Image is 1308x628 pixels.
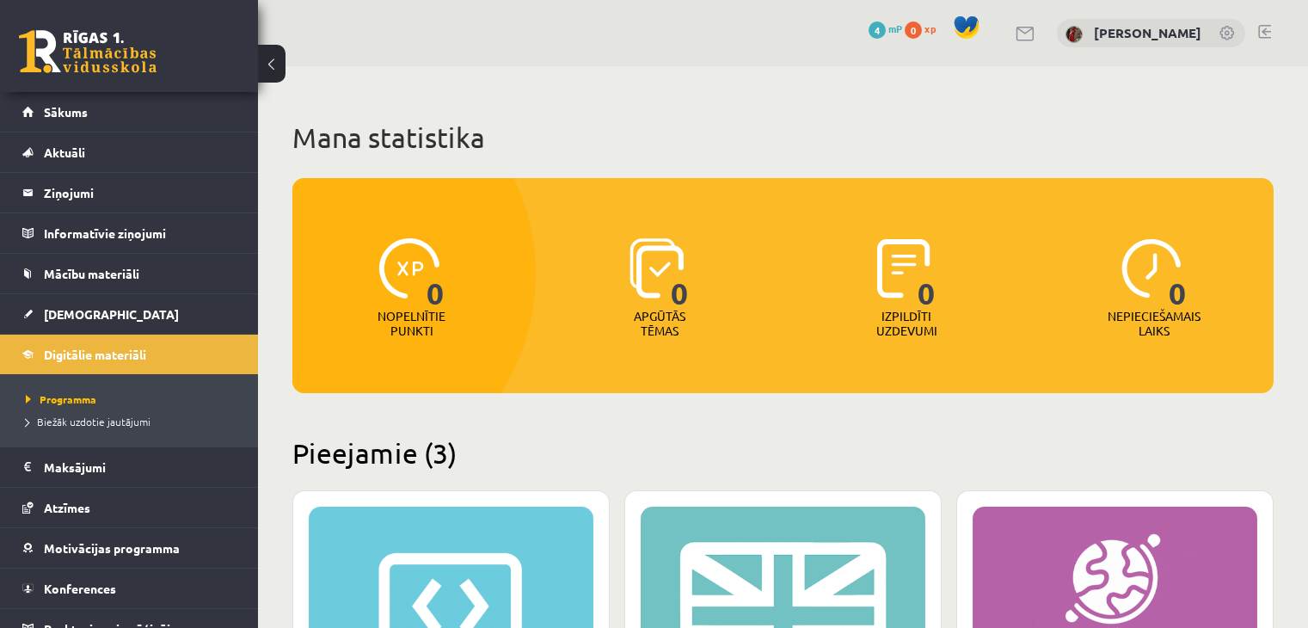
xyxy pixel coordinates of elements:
[671,238,689,309] span: 0
[869,22,886,39] span: 4
[292,436,1274,470] h2: Pieejamie (3)
[44,500,90,515] span: Atzīmes
[26,391,241,407] a: Programma
[44,447,236,487] legend: Maksājumi
[378,309,445,338] p: Nopelnītie punkti
[44,347,146,362] span: Digitālie materiāli
[44,581,116,596] span: Konferences
[1108,309,1201,338] p: Nepieciešamais laiks
[924,22,936,35] span: xp
[44,145,85,160] span: Aktuāli
[626,309,693,338] p: Apgūtās tēmas
[22,254,236,293] a: Mācību materiāli
[22,528,236,568] a: Motivācijas programma
[26,414,241,429] a: Biežāk uzdotie jautājumi
[22,447,236,487] a: Maksājumi
[22,335,236,374] a: Digitālie materiāli
[19,30,157,73] a: Rīgas 1. Tālmācības vidusskola
[869,22,902,35] a: 4 mP
[44,173,236,212] legend: Ziņojumi
[1094,24,1201,41] a: [PERSON_NAME]
[1121,238,1182,299] img: icon-clock-7be60019b62300814b6bd22b8e044499b485619524d84068768e800edab66f18.svg
[44,306,179,322] span: [DEMOGRAPHIC_DATA]
[44,266,139,281] span: Mācību materiāli
[44,104,88,120] span: Sākums
[22,213,236,253] a: Informatīvie ziņojumi
[1169,238,1187,309] span: 0
[22,92,236,132] a: Sākums
[22,132,236,172] a: Aktuāli
[877,238,930,299] img: icon-completed-tasks-ad58ae20a441b2904462921112bc710f1caf180af7a3daa7317a5a94f2d26646.svg
[22,488,236,527] a: Atzīmes
[26,392,96,406] span: Programma
[629,238,684,299] img: icon-learned-topics-4a711ccc23c960034f471b6e78daf4a3bad4a20eaf4de84257b87e66633f6470.svg
[44,540,180,556] span: Motivācijas programma
[427,238,445,309] span: 0
[1065,26,1083,43] img: Vitālijs Kapustins
[918,238,936,309] span: 0
[873,309,940,338] p: Izpildīti uzdevumi
[22,294,236,334] a: [DEMOGRAPHIC_DATA]
[44,213,236,253] legend: Informatīvie ziņojumi
[22,173,236,212] a: Ziņojumi
[379,238,439,299] img: icon-xp-0682a9bc20223a9ccc6f5883a126b849a74cddfe5390d2b41b4391c66f2066e7.svg
[905,22,922,39] span: 0
[22,569,236,608] a: Konferences
[292,120,1274,155] h1: Mana statistika
[905,22,944,35] a: 0 xp
[26,415,150,428] span: Biežāk uzdotie jautājumi
[888,22,902,35] span: mP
